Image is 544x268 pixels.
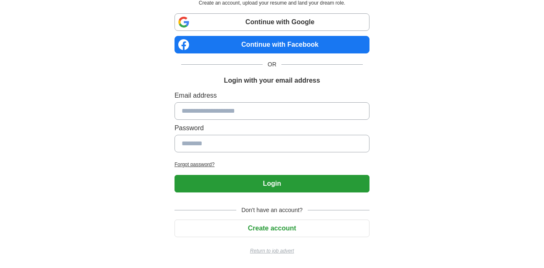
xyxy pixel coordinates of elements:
[175,247,369,255] a: Return to job advert
[175,161,369,168] a: Forgot password?
[236,206,308,215] span: Don't have an account?
[175,36,369,53] a: Continue with Facebook
[175,220,369,237] button: Create account
[224,76,320,86] h1: Login with your email address
[175,175,369,192] button: Login
[175,225,369,232] a: Create account
[175,13,369,31] a: Continue with Google
[175,123,369,133] label: Password
[175,91,369,101] label: Email address
[263,60,281,69] span: OR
